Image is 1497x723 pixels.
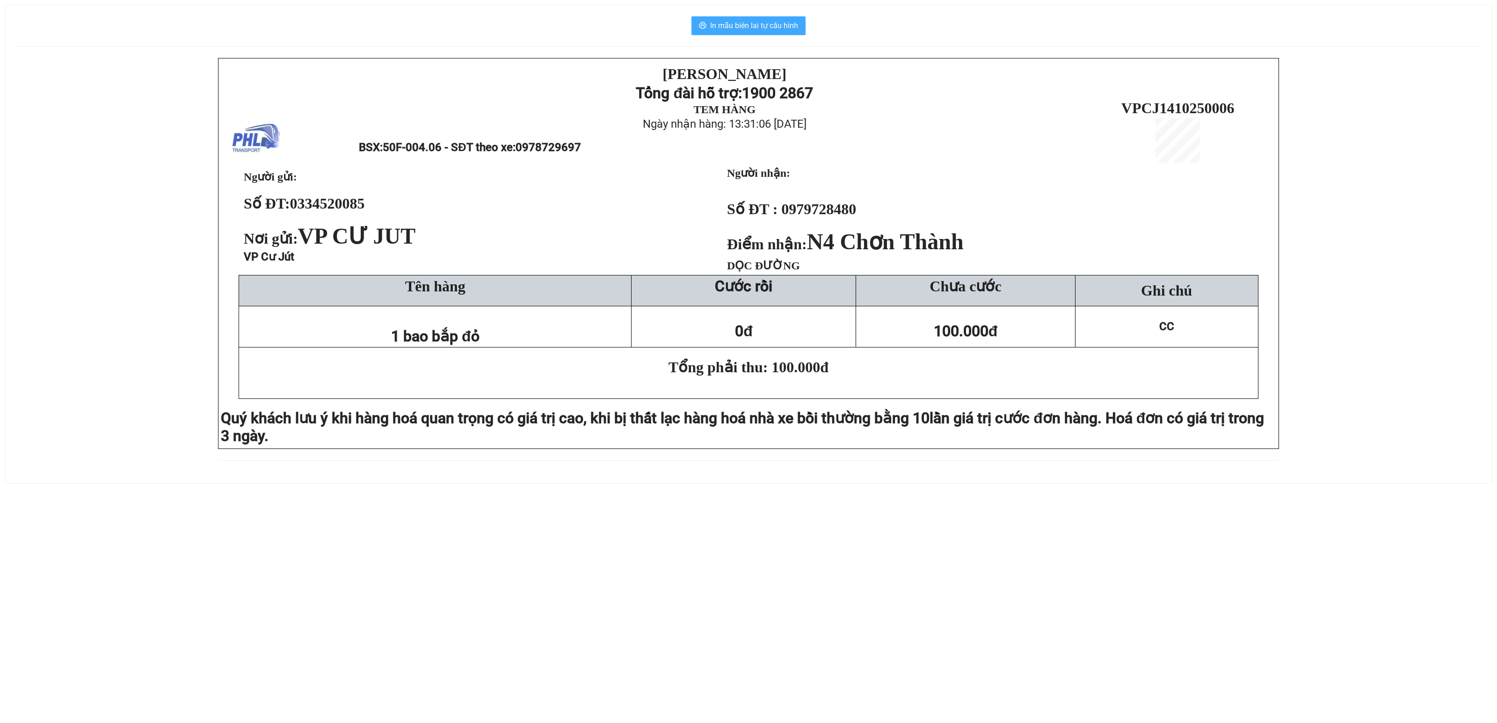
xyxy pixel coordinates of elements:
[727,201,778,217] strong: Số ĐT :
[244,195,365,212] strong: Số ĐT:
[691,16,806,35] button: printerIn mẫu biên lai tự cấu hình
[233,116,280,163] img: logo
[643,117,807,130] span: Ngày nhận hàng: 13:31:06 [DATE]
[727,236,964,253] strong: Điểm nhận:
[710,20,798,31] span: In mẫu biên lai tự cấu hình
[244,171,297,183] span: Người gửi:
[405,278,465,295] span: Tên hàng
[516,141,581,154] span: 0978729697
[298,224,416,248] span: VP CƯ JUT
[1141,282,1192,299] span: Ghi chú
[727,167,790,179] strong: Người nhận:
[699,22,706,30] span: printer
[735,322,753,340] span: 0đ
[742,84,813,102] strong: 1900 2867
[636,84,742,102] strong: Tổng đài hỗ trợ:
[290,195,365,212] span: 0334520085
[1159,320,1174,333] span: CC
[244,230,419,247] span: Nơi gửi:
[807,229,964,254] span: N4 Chơn Thành
[662,65,786,82] strong: [PERSON_NAME]
[934,322,998,340] span: 100.000đ
[359,141,581,154] span: BSX:
[930,278,1001,295] span: Chưa cước
[383,141,581,154] span: 50F-004.06 - SĐT theo xe:
[715,277,772,295] strong: Cước rồi
[391,327,480,345] span: 1 bao bắp đỏ
[669,359,828,376] span: Tổng phải thu: 100.000đ
[221,409,930,427] span: Quý khách lưu ý khi hàng hoá quan trọng có giá trị cao, khi bị thất lạc hàng hoá nhà xe bồi thườn...
[727,260,800,272] span: DỌC ĐƯỜNG
[781,201,856,217] span: 0979728480
[221,409,1264,445] span: lần giá trị cước đơn hàng. Hoá đơn có giá trị trong 3 ngày.
[1121,100,1235,116] span: VPCJ1410250006
[244,250,294,263] span: VP Cư Jút
[693,103,756,116] strong: TEM HÀNG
